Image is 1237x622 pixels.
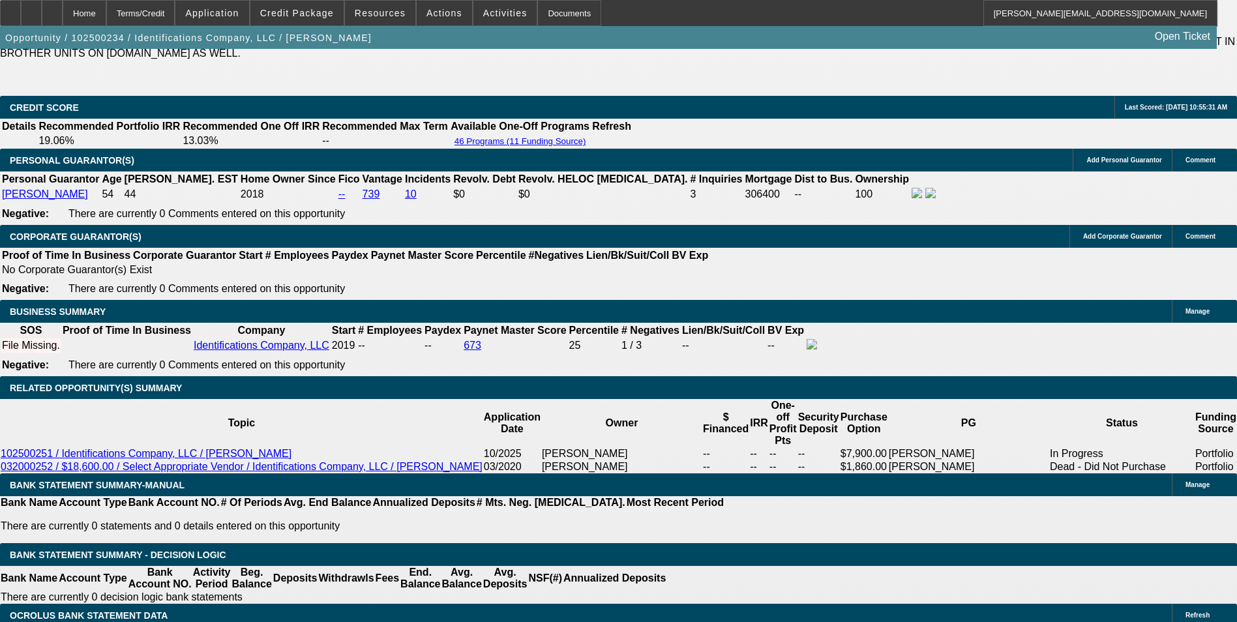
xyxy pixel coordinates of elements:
b: Start [332,325,355,336]
b: Paynet Master Score [464,325,566,336]
th: Bank Account NO. [128,496,220,509]
td: -- [702,460,749,473]
b: Negative: [2,208,49,219]
th: Annualized Deposits [372,496,475,509]
th: # Mts. Neg. [MEDICAL_DATA]. [476,496,626,509]
td: 19.06% [38,134,181,147]
td: 54 [101,187,122,201]
th: Details [1,120,37,133]
td: 2019 [331,338,356,353]
b: Paydex [425,325,461,336]
b: # Employees [358,325,422,336]
button: Application [175,1,248,25]
p: There are currently 0 statements and 0 details entered on this opportunity [1,520,724,532]
td: [PERSON_NAME] [888,447,1049,460]
a: -- [338,188,346,200]
td: Portfolio [1195,447,1237,460]
td: 3 [689,187,743,201]
th: One-off Profit Pts [769,399,797,447]
a: 032000252 / $18,600.00 / Select Appropriate Vendor / Identifications Company, LLC / [PERSON_NAME] [1,461,483,472]
b: # Employees [265,250,329,261]
span: There are currently 0 Comments entered on this opportunity [68,283,345,294]
b: Home Owner Since [241,173,336,185]
span: Comment [1185,156,1215,164]
b: Company [237,325,285,336]
td: No Corporate Guarantor(s) Exist [1,263,714,276]
td: -- [797,447,840,460]
a: Identifications Company, LLC [194,340,329,351]
th: Recommended Portfolio IRR [38,120,181,133]
span: Add Personal Guarantor [1086,156,1162,164]
th: Avg. Deposits [483,566,528,591]
th: PG [888,399,1049,447]
th: Bank Account NO. [128,566,192,591]
th: Recommended One Off IRR [182,120,320,133]
a: 102500251 / Identifications Company, LLC / [PERSON_NAME] [1,448,291,459]
td: 03/2020 [483,460,541,473]
th: Account Type [58,496,128,509]
span: Manage [1185,481,1210,488]
th: Refresh [591,120,632,133]
span: Comment [1185,233,1215,240]
td: -- [424,338,462,353]
b: #Negatives [529,250,584,261]
b: Negative: [2,359,49,370]
span: OCROLUS BANK STATEMENT DATA [10,610,168,621]
img: facebook-icon.png [912,188,922,198]
div: 1 / 3 [621,340,679,351]
span: Last Scored: [DATE] 10:55:31 AM [1125,104,1227,111]
b: BV Exp [768,325,804,336]
td: [PERSON_NAME] [541,447,702,460]
td: 10/2025 [483,447,541,460]
th: Funding Source [1195,399,1237,447]
span: Bank Statement Summary - Decision Logic [10,550,226,560]
span: There are currently 0 Comments entered on this opportunity [68,208,345,219]
b: Start [239,250,262,261]
b: Fico [338,173,360,185]
th: Beg. Balance [231,566,272,591]
td: -- [794,187,854,201]
th: Account Type [58,566,128,591]
b: Percentile [476,250,526,261]
th: Most Recent Period [626,496,724,509]
td: $1,860.00 [840,460,888,473]
button: Credit Package [250,1,344,25]
td: $7,900.00 [840,447,888,460]
th: Withdrawls [318,566,374,591]
td: -- [797,460,840,473]
span: Resources [355,8,406,18]
a: Open Ticket [1150,25,1215,48]
span: BUSINESS SUMMARY [10,306,106,317]
span: -- [358,340,365,351]
b: Paynet Master Score [371,250,473,261]
td: -- [749,460,769,473]
div: File Missing. [2,340,60,351]
td: $0 [518,187,689,201]
b: Mortgage [745,173,792,185]
span: Add Corporate Guarantor [1083,233,1162,240]
span: Activities [483,8,528,18]
th: Activity Period [192,566,231,591]
th: $ Financed [702,399,749,447]
th: Owner [541,399,702,447]
th: Proof of Time In Business [1,249,131,262]
b: Revolv. HELOC [MEDICAL_DATA]. [518,173,688,185]
span: 2018 [241,188,264,200]
td: $0 [453,187,516,201]
a: 739 [363,188,380,200]
b: Lien/Bk/Suit/Coll [682,325,765,336]
span: PERSONAL GUARANTOR(S) [10,155,134,166]
td: 44 [124,187,239,201]
span: Application [185,8,239,18]
th: # Of Periods [220,496,283,509]
th: Application Date [483,399,541,447]
td: 100 [854,187,910,201]
button: Actions [417,1,472,25]
span: Opportunity / 102500234 / Identifications Company, LLC / [PERSON_NAME] [5,33,372,43]
span: There are currently 0 Comments entered on this opportunity [68,359,345,370]
b: Paydex [332,250,368,261]
b: Corporate Guarantor [133,250,236,261]
td: -- [769,447,797,460]
b: [PERSON_NAME]. EST [125,173,238,185]
td: [PERSON_NAME] [888,460,1049,473]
